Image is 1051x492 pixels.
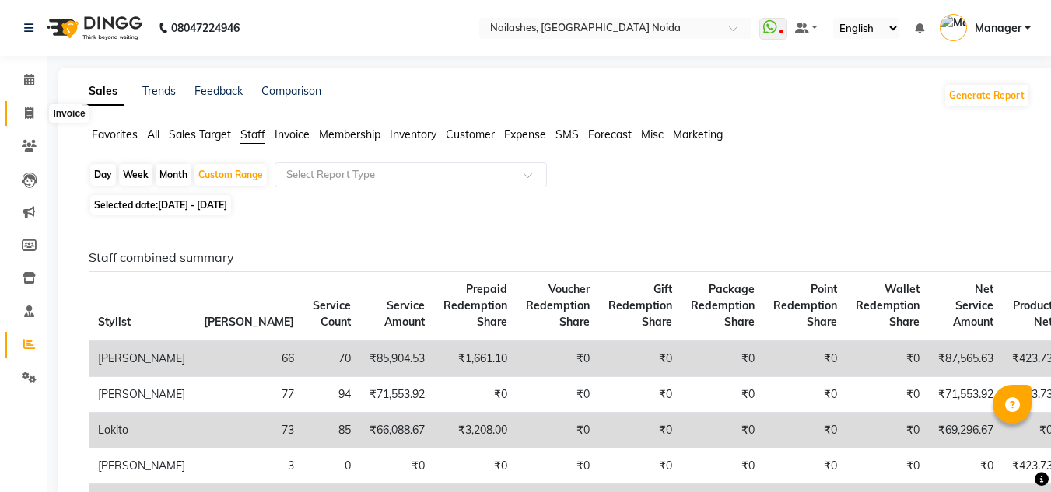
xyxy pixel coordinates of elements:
div: Custom Range [194,164,267,186]
span: Inventory [390,127,436,141]
span: [DATE] - [DATE] [158,199,227,211]
span: Sales Target [169,127,231,141]
span: Voucher Redemption Share [526,282,590,329]
td: 70 [303,340,360,377]
td: ₹0 [681,448,764,484]
img: logo [40,6,146,50]
span: Net Service Amount [953,282,993,329]
span: Customer [446,127,495,141]
td: 85 [303,413,360,448]
td: ₹0 [764,413,846,448]
td: ₹87,565.63 [929,340,1003,377]
span: Selected date: [90,195,231,215]
span: Gift Redemption Share [608,282,672,329]
a: Sales [82,78,124,106]
span: Service Amount [384,298,425,329]
a: Comparison [261,84,321,98]
td: 0 [303,448,360,484]
td: ₹0 [846,340,929,377]
td: ₹66,088.67 [360,413,434,448]
span: Marketing [673,127,723,141]
td: ₹1,661.10 [434,340,517,377]
div: Day [90,164,116,186]
span: Manager [975,20,1021,37]
td: [PERSON_NAME] [89,340,194,377]
td: [PERSON_NAME] [89,377,194,413]
td: 77 [194,377,303,413]
td: ₹0 [846,448,929,484]
td: ₹0 [599,448,681,484]
td: ₹0 [764,340,846,377]
span: [PERSON_NAME] [204,315,294,329]
td: ₹0 [599,377,681,413]
span: Invoice [275,127,310,141]
td: ₹0 [681,413,764,448]
td: ₹0 [517,448,599,484]
span: Wallet Redemption Share [856,282,920,329]
td: ₹0 [517,413,599,448]
td: ₹3,208.00 [434,413,517,448]
span: Misc [641,127,664,141]
b: 08047224946 [171,6,240,50]
td: ₹0 [599,340,681,377]
h6: Staff combined summary [89,250,1018,265]
td: ₹85,904.53 [360,340,434,377]
td: ₹0 [681,377,764,413]
button: Generate Report [945,85,1028,106]
a: Trends [142,84,176,98]
span: Favorites [92,127,138,141]
span: Point Redemption Share [773,282,837,329]
td: ₹0 [517,340,599,377]
td: ₹0 [599,413,681,448]
div: Week [119,164,152,186]
td: 66 [194,340,303,377]
div: Invoice [49,104,89,123]
td: ₹0 [360,448,434,484]
td: ₹0 [434,377,517,413]
td: ₹69,296.67 [929,413,1003,448]
td: ₹0 [681,340,764,377]
span: All [147,127,159,141]
span: SMS [555,127,579,141]
a: Feedback [194,84,243,98]
td: ₹0 [846,413,929,448]
img: Manager [940,14,967,41]
td: ₹71,553.92 [360,377,434,413]
td: ₹0 [764,448,846,484]
span: Service Count [313,298,351,329]
span: Prepaid Redemption Share [443,282,507,329]
td: ₹0 [929,448,1003,484]
div: Month [156,164,191,186]
td: Lokito [89,413,194,448]
td: ₹0 [764,377,846,413]
td: 94 [303,377,360,413]
td: 73 [194,413,303,448]
td: [PERSON_NAME] [89,448,194,484]
span: Package Redemption Share [691,282,755,329]
td: ₹0 [846,377,929,413]
td: ₹71,553.92 [929,377,1003,413]
td: 3 [194,448,303,484]
td: ₹0 [434,448,517,484]
span: Expense [504,127,546,141]
span: Stylist [98,315,131,329]
td: ₹0 [517,377,599,413]
span: Membership [319,127,380,141]
span: Staff [240,127,265,141]
span: Forecast [588,127,632,141]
